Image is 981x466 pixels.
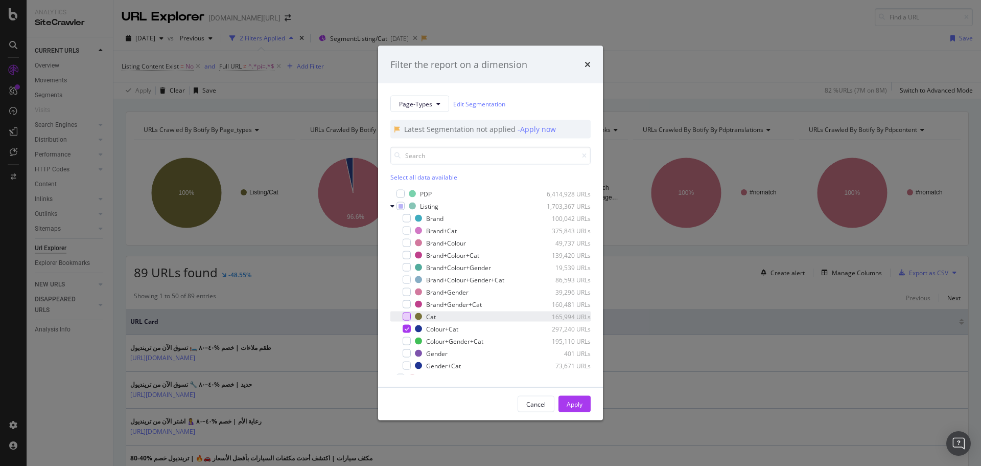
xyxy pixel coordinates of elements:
[390,58,527,71] div: Filter the report on a dimension
[399,99,432,108] span: Page-Types
[541,275,591,284] div: 86,593 URLs
[558,396,591,412] button: Apply
[420,189,432,198] div: PDP
[541,349,591,358] div: 401 URLs
[541,373,591,382] div: 36 URLs
[390,173,591,182] div: Select all data available
[518,124,556,135] div: - Apply now
[518,396,554,412] button: Cancel
[541,214,591,223] div: 100,042 URLs
[541,189,591,198] div: 6,414,928 URLs
[567,400,582,408] div: Apply
[404,124,518,135] div: Latest Segmentation not applied
[426,337,483,345] div: Colour+Gender+Cat
[541,226,591,235] div: 375,843 URLs
[390,96,449,112] button: Page-Types
[541,361,591,370] div: 73,671 URLs
[426,251,479,259] div: Brand+Colour+Cat
[420,373,449,382] div: #nomatch
[541,324,591,333] div: 297,240 URLs
[426,214,443,223] div: Brand
[541,300,591,308] div: 160,481 URLs
[541,202,591,210] div: 1,703,367 URLs
[390,147,591,165] input: Search
[541,263,591,272] div: 19,539 URLs
[426,238,466,247] div: Brand+Colour
[541,312,591,321] div: 165,994 URLs
[378,46,603,420] div: modal
[426,324,458,333] div: Colour+Cat
[426,349,448,358] div: Gender
[541,251,591,259] div: 139,420 URLs
[541,287,591,296] div: 39,296 URLs
[426,263,491,272] div: Brand+Colour+Gender
[526,400,546,408] div: Cancel
[585,58,591,71] div: times
[426,275,504,284] div: Brand+Colour+Gender+Cat
[453,98,505,109] a: Edit Segmentation
[420,202,438,210] div: Listing
[426,300,482,308] div: Brand+Gender+Cat
[426,361,461,370] div: Gender+Cat
[426,287,469,296] div: Brand+Gender
[541,238,591,247] div: 49,737 URLs
[946,431,971,456] div: Open Intercom Messenger
[541,337,591,345] div: 195,110 URLs
[426,226,457,235] div: Brand+Cat
[426,312,436,321] div: Cat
